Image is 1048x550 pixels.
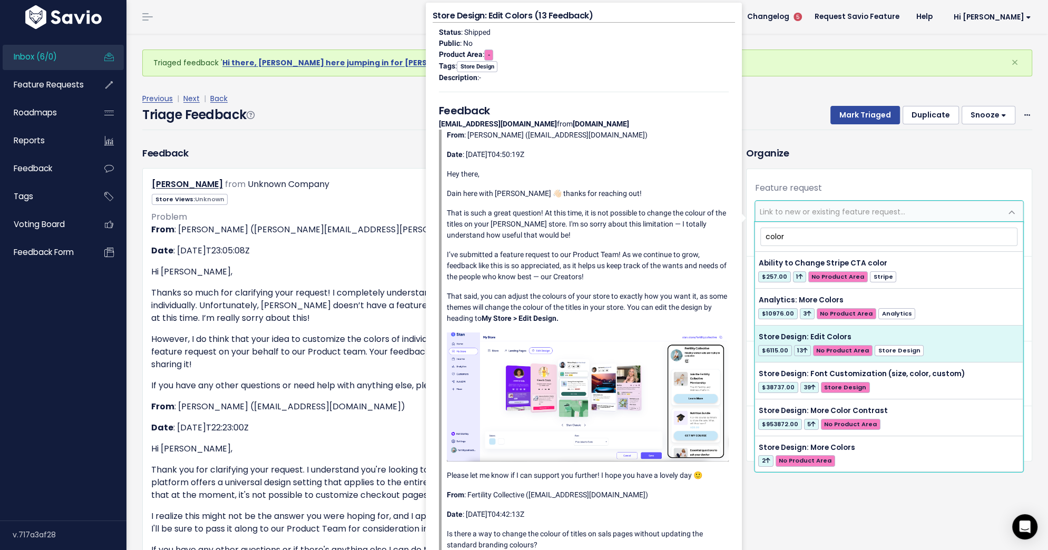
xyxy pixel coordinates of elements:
span: Roadmaps [14,107,57,118]
span: Inbox (6/0) [14,51,57,62]
span: Store Design: Edit Colors [758,332,851,342]
span: Reports [14,135,45,146]
div: Unknown Company [248,177,329,192]
span: Store Design: More Color Contrast [758,406,887,416]
span: Problem [151,211,187,223]
a: Reports [3,129,87,153]
strong: Date [151,421,173,434]
span: No Product Area [817,308,876,319]
a: Previous [142,93,173,104]
a: Feedback form [3,240,87,264]
p: Dain here with [PERSON_NAME] 👋🏻 thanks for reaching out! [447,188,729,199]
strong: From [151,223,174,235]
span: Stripe [870,271,896,282]
p: : Fertility Collective ([EMAIL_ADDRESS][DOMAIN_NAME]) [447,489,729,500]
p: Hey there, [447,169,729,180]
p: : [DATE]T23:05:08Z [151,244,704,257]
span: $257.00 [758,271,790,282]
span: 1 [793,271,806,282]
strong: Description [439,73,477,82]
span: No Product Area [776,455,835,466]
span: Ability to Change Stripe CTA color [758,258,887,268]
strong: Public [439,39,460,47]
a: Voting Board [3,212,87,237]
span: $953872.00 [758,419,801,430]
span: | [175,93,181,104]
p: However, I do think that your idea to customize the colors of individual pages is fantastic. With... [151,333,704,371]
p: Thank you for clarifying your request. I understand you're looking to customize each checkout pag... [151,464,704,502]
span: 3 [800,308,815,319]
h3: Organize [746,146,1032,160]
span: 39 [800,382,819,393]
h3: Feedback [142,146,188,160]
a: Feature Requests [3,73,87,97]
p: : [DATE]T22:23:00Z [151,421,704,434]
a: Back [210,93,228,104]
span: Feedback [14,163,52,174]
span: × [1011,54,1018,71]
a: Hi [PERSON_NAME] [941,9,1040,25]
p: I realize this might not be the answer you were hoping for, and I appreciate your understanding. ... [151,510,704,535]
span: Analytics [878,308,915,319]
a: Request Savio Feature [806,9,908,25]
span: $6115.00 [758,345,791,356]
span: Store Views: [152,194,228,205]
strong: Status [439,28,461,36]
p: Please let me know if I can support you further! I hope you have a lovely day 🙂 [447,470,729,481]
p: Thanks so much for clarifying your request! I completely understand wanting to customize the colo... [151,287,704,325]
a: Help [908,9,941,25]
span: Analytics: More Colors [758,295,843,305]
span: 5 [794,13,802,21]
strong: Date [151,244,173,257]
strong: Product Area [439,50,483,58]
p: That said, you can adjust the colours of your store to exactly how you want it, as some themes wi... [447,291,729,324]
img: logo-white.9d6f32f41409.svg [23,5,104,29]
button: Duplicate [903,106,959,125]
a: Roadmaps [3,101,87,125]
span: 13 [794,345,811,356]
span: Store Design [875,345,924,356]
span: No Product Area [808,271,868,282]
p: : [DATE]T04:42:13Z [447,509,729,520]
span: Feedback form [14,247,74,258]
strong: Date [447,510,463,518]
div: v.717a3af28 [13,521,126,548]
span: Tags [14,191,33,202]
a: Inbox (6/0) [3,45,87,69]
span: | [202,93,208,104]
p: : [DATE]T04:50:19Z [447,149,729,160]
p: Hi [PERSON_NAME], [151,443,704,455]
span: - [484,50,493,61]
strong: [EMAIL_ADDRESS][DOMAIN_NAME] [439,120,557,128]
span: Changelog [747,13,789,21]
a: Tags [3,184,87,209]
span: Unknown [195,195,224,203]
span: Link to new or existing feature request... [760,207,905,217]
span: Store Design: Font Customization (size, color, custom) [758,369,964,379]
div: Open Intercom Messenger [1012,514,1037,539]
h5: Feedback [439,103,729,119]
span: Store Design [457,61,497,72]
span: - [479,73,481,82]
span: No Product Area [821,419,880,430]
span: $10976.00 [758,308,797,319]
button: Snooze [962,106,1015,125]
p: : [PERSON_NAME] ([PERSON_NAME][EMAIL_ADDRESS][PERSON_NAME][DOMAIN_NAME]) [151,223,704,236]
a: Hi there, [PERSON_NAME] here jumping in for [PERSON_NAME]! That is such a great question! At the ... [222,57,668,68]
p: Hi [PERSON_NAME], [151,266,704,278]
strong: [DOMAIN_NAME] [573,120,629,128]
p: If you have any other questions or need help with anything else, please let me know — I’m here fo... [151,379,704,392]
h4: Triage Feedback [142,105,254,124]
p: That is such a great question! At this time, it is not possible to change the colour of the title... [447,208,729,241]
a: Feedback [3,156,87,181]
strong: From [151,400,174,412]
p: : [PERSON_NAME] ([EMAIL_ADDRESS][DOMAIN_NAME]) [447,130,729,141]
button: Mark Triaged [830,106,900,125]
strong: My Store > Edit Design. [482,314,559,322]
div: Triaged feedback ' ' [142,50,1032,76]
p: : [PERSON_NAME] ([EMAIL_ADDRESS][DOMAIN_NAME]) [151,400,704,413]
p: I’ve submitted a feature request to our Product Team! As we continue to grow, feedback like this ... [447,249,729,282]
strong: From [447,131,464,139]
strong: Tags [439,62,455,70]
strong: Date [447,150,463,159]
